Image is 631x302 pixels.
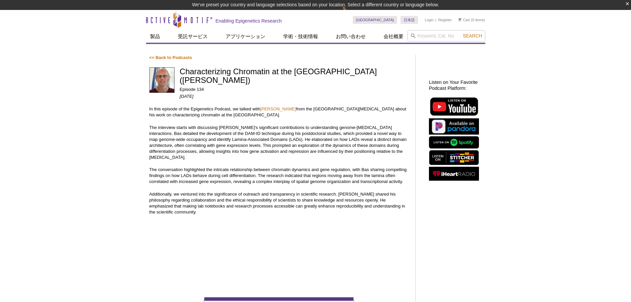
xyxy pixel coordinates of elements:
[149,67,175,93] img: Bas van Steensel
[180,67,409,86] h1: Characterizing Chromatin at the [GEOGRAPHIC_DATA] ([PERSON_NAME])
[342,5,360,21] img: Change Here
[353,16,397,24] a: [GEOGRAPHIC_DATA]
[149,106,409,118] p: In this episode of the Epigenetics Podcast, we talked with from the [GEOGRAPHIC_DATA][MEDICAL_DAT...
[429,96,479,117] img: Listen on YouTube
[260,106,296,111] a: [PERSON_NAME]
[180,87,409,92] p: Episode 134
[180,94,193,99] em: [DATE]
[149,55,192,60] a: << Back to Podcasts
[458,18,461,21] img: Your Cart
[425,18,434,22] a: Login
[429,150,479,165] img: Listen on Stitcher
[279,30,322,43] a: 学術・技術情報
[429,136,479,149] img: Listen on Spotify
[149,125,409,160] p: The interview starts with discussing [PERSON_NAME]'s significant contributions to understanding g...
[332,30,370,43] a: お問い合わせ
[429,167,479,181] img: Listen on iHeartRadio
[429,118,479,135] img: Listen on Pandora
[222,30,269,43] a: アプリケーション
[149,191,409,215] p: Additionally, we ventured into the significance of outreach and transparency in scientific resear...
[149,222,409,272] iframe: Characterizing Chromatin at the Nuclear Lamina (Bas van Steensel)
[174,30,212,43] a: 受託サービス
[458,18,470,22] a: Cart
[436,16,437,24] li: |
[380,30,407,43] a: 会社概要
[400,16,418,24] a: 日本語
[438,18,452,22] a: Register
[407,30,485,41] input: Keyword, Cat. No.
[463,33,482,38] span: Search
[216,18,282,24] h2: Enabling Epigenetics Research
[149,167,409,185] p: The conversation highlighted the intricate relationship between chromatin dynamics and gene regul...
[146,30,164,43] a: 製品
[461,33,484,39] button: Search
[458,16,485,24] li: (0 items)
[429,79,482,91] h2: Listen on Your Favorite Podcast Platform:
